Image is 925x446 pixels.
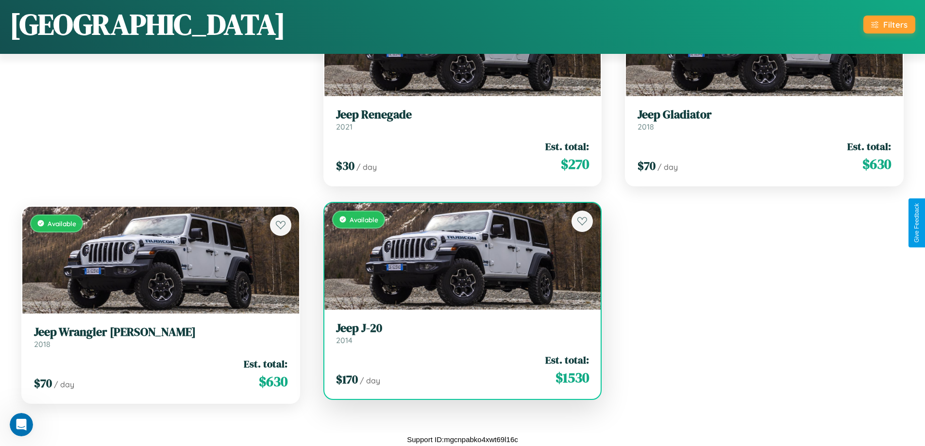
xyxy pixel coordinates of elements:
[336,108,589,122] h3: Jeep Renegade
[638,108,891,122] h3: Jeep Gladiator
[336,321,589,345] a: Jeep J-202014
[863,16,915,33] button: Filters
[54,380,74,389] span: / day
[336,108,589,132] a: Jeep Renegade2021
[545,139,589,153] span: Est. total:
[34,375,52,391] span: $ 70
[638,158,656,174] span: $ 70
[407,433,518,446] p: Support ID: mgcnpabko4xwt69l16c
[913,203,920,243] div: Give Feedback
[638,108,891,132] a: Jeep Gladiator2018
[244,357,287,371] span: Est. total:
[555,368,589,387] span: $ 1530
[862,154,891,174] span: $ 630
[336,321,589,335] h3: Jeep J-20
[350,215,378,224] span: Available
[336,335,353,345] span: 2014
[34,325,287,349] a: Jeep Wrangler [PERSON_NAME]2018
[259,372,287,391] span: $ 630
[657,162,678,172] span: / day
[10,4,286,44] h1: [GEOGRAPHIC_DATA]
[336,122,353,132] span: 2021
[883,19,908,30] div: Filters
[545,353,589,367] span: Est. total:
[10,413,33,436] iframe: Intercom live chat
[336,158,354,174] span: $ 30
[847,139,891,153] span: Est. total:
[336,371,358,387] span: $ 170
[48,219,76,228] span: Available
[34,339,50,349] span: 2018
[638,122,654,132] span: 2018
[561,154,589,174] span: $ 270
[34,325,287,339] h3: Jeep Wrangler [PERSON_NAME]
[360,376,380,385] span: / day
[356,162,377,172] span: / day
